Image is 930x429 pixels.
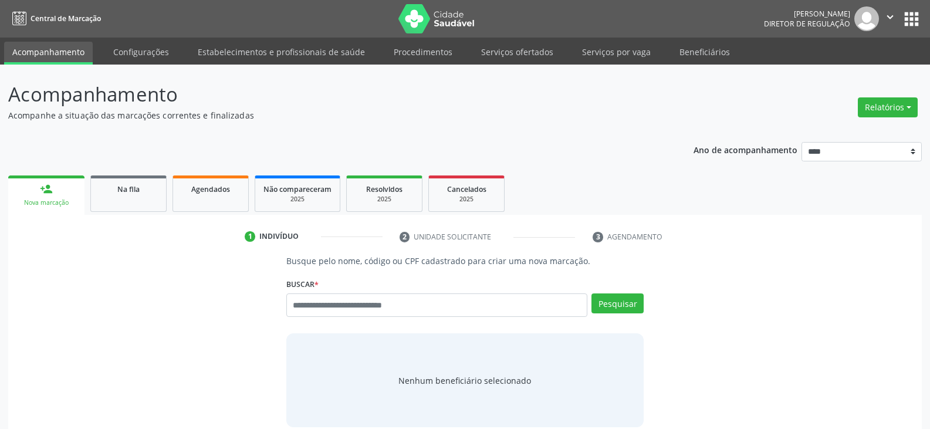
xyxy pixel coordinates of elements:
[879,6,901,31] button: 
[473,42,562,62] a: Serviços ofertados
[16,198,76,207] div: Nova marcação
[764,9,850,19] div: [PERSON_NAME]
[398,374,531,387] span: Nenhum beneficiário selecionado
[259,231,299,242] div: Indivíduo
[591,293,644,313] button: Pesquisar
[286,255,644,267] p: Busque pelo nome, código ou CPF cadastrado para criar uma nova marcação.
[385,42,461,62] a: Procedimentos
[8,80,648,109] p: Acompanhamento
[8,109,648,121] p: Acompanhe a situação das marcações correntes e finalizadas
[366,184,403,194] span: Resolvidos
[31,13,101,23] span: Central de Marcação
[574,42,659,62] a: Serviços por vaga
[190,42,373,62] a: Estabelecimentos e profissionais de saúde
[263,184,332,194] span: Não compareceram
[191,184,230,194] span: Agendados
[437,195,496,204] div: 2025
[694,142,797,157] p: Ano de acompanhamento
[286,275,319,293] label: Buscar
[884,11,897,23] i: 
[671,42,738,62] a: Beneficiários
[858,97,918,117] button: Relatórios
[901,9,922,29] button: apps
[4,42,93,65] a: Acompanhamento
[263,195,332,204] div: 2025
[105,42,177,62] a: Configurações
[854,6,879,31] img: img
[117,184,140,194] span: Na fila
[8,9,101,28] a: Central de Marcação
[355,195,414,204] div: 2025
[245,231,255,242] div: 1
[447,184,486,194] span: Cancelados
[40,183,53,195] div: person_add
[764,19,850,29] span: Diretor de regulação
